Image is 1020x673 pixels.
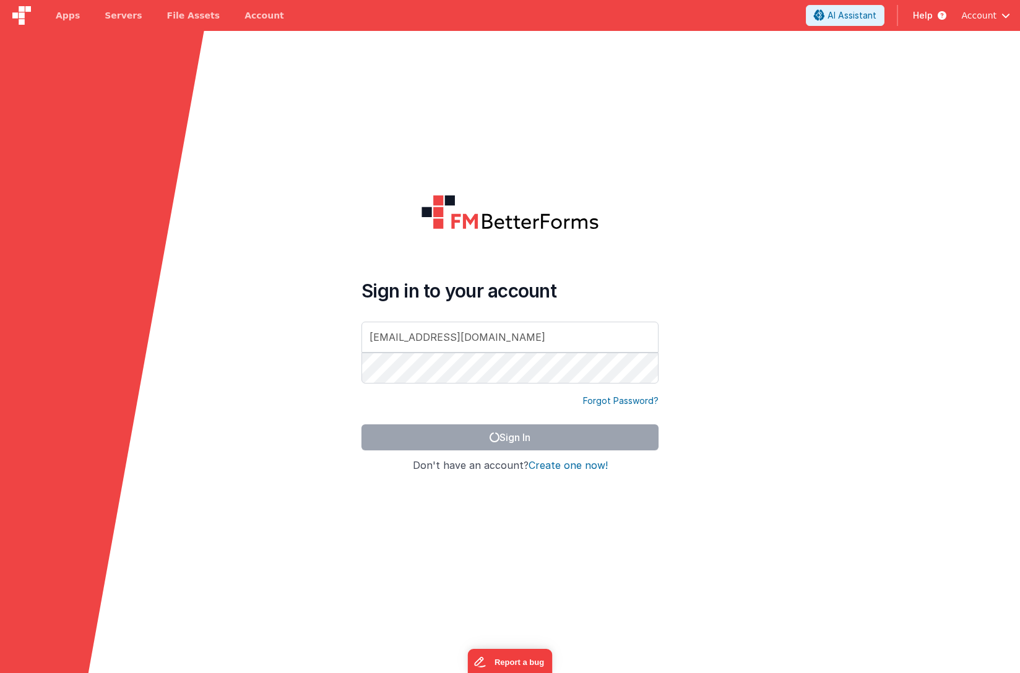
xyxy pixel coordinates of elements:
[361,424,659,450] button: Sign In
[361,460,659,471] h4: Don't have an account?
[828,9,876,22] span: AI Assistant
[583,395,659,407] a: Forgot Password?
[961,9,1010,22] button: Account
[361,280,659,302] h4: Sign in to your account
[529,460,608,471] button: Create one now!
[913,9,933,22] span: Help
[361,322,659,353] input: Email Address
[806,5,884,26] button: AI Assistant
[961,9,996,22] span: Account
[105,9,142,22] span: Servers
[167,9,220,22] span: File Assets
[56,9,80,22] span: Apps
